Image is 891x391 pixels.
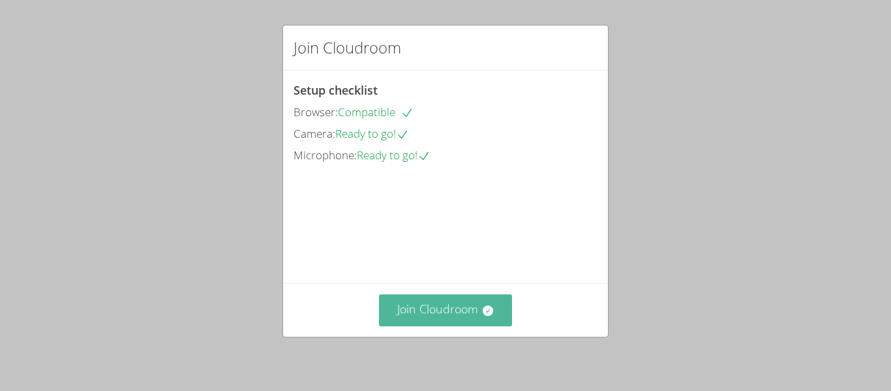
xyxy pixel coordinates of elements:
span: Ready to go! [335,126,409,141]
span: Browser: [294,104,338,119]
span: Camera: [294,126,335,141]
span: Ready to go! [357,148,430,163]
h2: Join Cloudroom [294,36,401,59]
span: Compatible [338,104,414,119]
button: Join Cloudroom [379,294,513,326]
span: Microphone: [294,148,357,163]
span: Setup checklist [294,82,378,98]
